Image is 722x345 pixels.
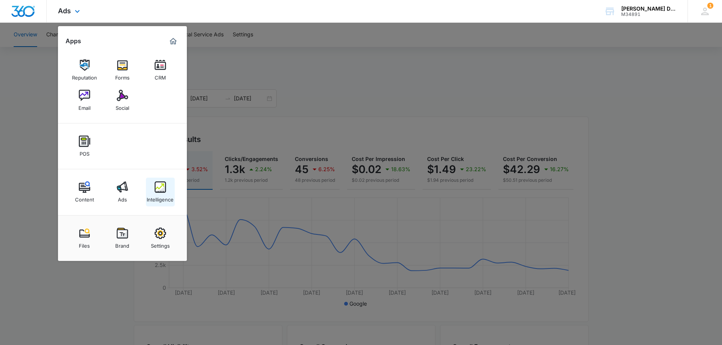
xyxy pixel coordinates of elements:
div: Social [116,101,129,111]
div: Files [79,239,90,249]
a: Brand [108,224,137,253]
div: Intelligence [147,193,174,203]
a: POS [70,132,99,161]
div: Settings [151,239,170,249]
a: Reputation [70,56,99,84]
div: Ads [118,193,127,203]
span: Ads [58,7,71,15]
span: 1 [707,3,713,9]
a: Settings [146,224,175,253]
div: Reputation [72,71,97,81]
div: account id [621,12,677,17]
a: Intelligence [146,178,175,206]
a: CRM [146,56,175,84]
div: Forms [115,71,130,81]
a: Forms [108,56,137,84]
div: account name [621,6,677,12]
div: POS [80,147,89,157]
div: Content [75,193,94,203]
div: Brand [115,239,129,249]
a: Social [108,86,137,115]
div: Email [78,101,91,111]
a: Email [70,86,99,115]
a: Content [70,178,99,206]
div: CRM [155,71,166,81]
a: Marketing 360® Dashboard [167,35,179,47]
a: Files [70,224,99,253]
a: Ads [108,178,137,206]
div: notifications count [707,3,713,9]
h2: Apps [66,37,81,45]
